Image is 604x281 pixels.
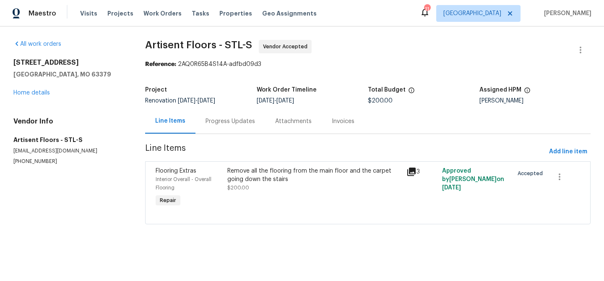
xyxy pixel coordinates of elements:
[178,98,215,104] span: -
[263,42,311,51] span: Vendor Accepted
[406,167,437,177] div: 3
[156,177,211,190] span: Interior Overall - Overall Flooring
[549,147,587,157] span: Add line item
[145,87,167,93] h5: Project
[13,90,50,96] a: Home details
[368,87,406,93] h5: Total Budget
[257,98,294,104] span: -
[442,168,504,191] span: Approved by [PERSON_NAME] on
[143,9,182,18] span: Work Orders
[442,185,461,191] span: [DATE]
[546,144,591,160] button: Add line item
[192,11,209,16] span: Tasks
[368,98,393,104] span: $200.00
[518,169,546,178] span: Accepted
[479,98,591,104] div: [PERSON_NAME]
[107,9,133,18] span: Projects
[145,98,215,104] span: Renovation
[424,5,430,13] div: 11
[227,167,401,184] div: Remove all the flooring from the main floor and the carpet going down the stairs
[13,158,125,165] p: [PHONE_NUMBER]
[408,87,415,98] span: The total cost of line items that have been proposed by Opendoor. This sum includes line items th...
[80,9,97,18] span: Visits
[145,61,176,67] b: Reference:
[156,196,180,205] span: Repair
[257,98,274,104] span: [DATE]
[443,9,501,18] span: [GEOGRAPHIC_DATA]
[13,58,125,67] h2: [STREET_ADDRESS]
[227,185,249,190] span: $200.00
[219,9,252,18] span: Properties
[275,117,312,126] div: Attachments
[257,87,317,93] h5: Work Order Timeline
[13,136,125,144] h5: Artisent Floors - STL-S
[262,9,317,18] span: Geo Assignments
[198,98,215,104] span: [DATE]
[155,117,185,125] div: Line Items
[13,41,61,47] a: All work orders
[145,144,546,160] span: Line Items
[524,87,531,98] span: The hpm assigned to this work order.
[276,98,294,104] span: [DATE]
[541,9,591,18] span: [PERSON_NAME]
[206,117,255,126] div: Progress Updates
[13,70,125,79] h5: [GEOGRAPHIC_DATA], MO 63379
[13,147,125,155] p: [EMAIL_ADDRESS][DOMAIN_NAME]
[178,98,195,104] span: [DATE]
[29,9,56,18] span: Maestro
[156,168,196,174] span: Flooring Extras
[145,60,591,68] div: 2AQ0R65B4S14A-adfbd09d3
[145,40,252,50] span: Artisent Floors - STL-S
[332,117,354,126] div: Invoices
[13,117,125,126] h4: Vendor Info
[479,87,521,93] h5: Assigned HPM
